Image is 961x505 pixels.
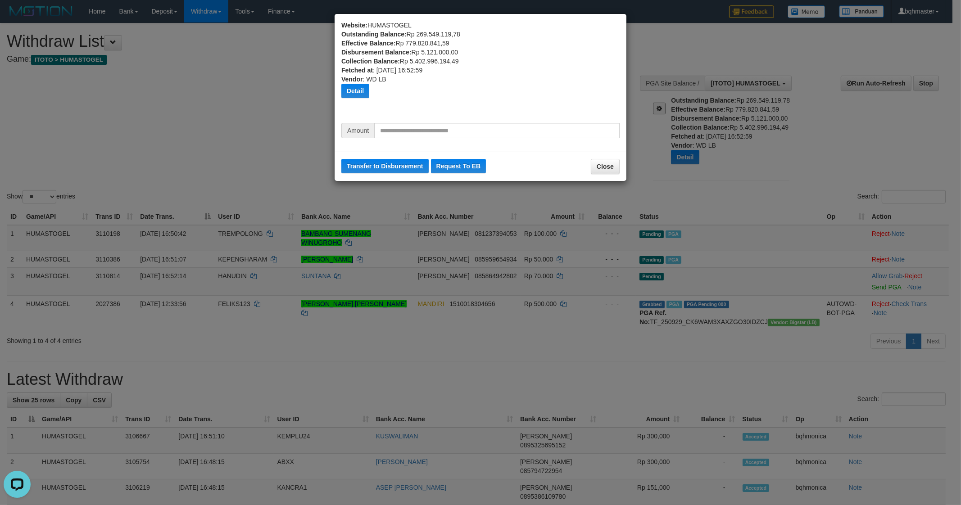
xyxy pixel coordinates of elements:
b: Vendor [341,76,363,83]
button: Detail [341,84,369,98]
b: Fetched at [341,67,373,74]
button: Close [591,159,620,174]
span: Amount [341,123,374,138]
button: Request To EB [431,159,486,173]
div: HUMASTOGEL Rp 269.549.119,78 Rp 779.820.841,59 Rp 5.121.000,00 Rp 5.402.996.194,49 : [DATE] 16:52... [341,21,620,123]
b: Collection Balance: [341,58,400,65]
b: Disbursement Balance: [341,49,412,56]
button: Transfer to Disbursement [341,159,429,173]
b: Outstanding Balance: [341,31,407,38]
b: Website: [341,22,367,29]
button: Open LiveChat chat widget [4,4,31,31]
b: Effective Balance: [341,40,396,47]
